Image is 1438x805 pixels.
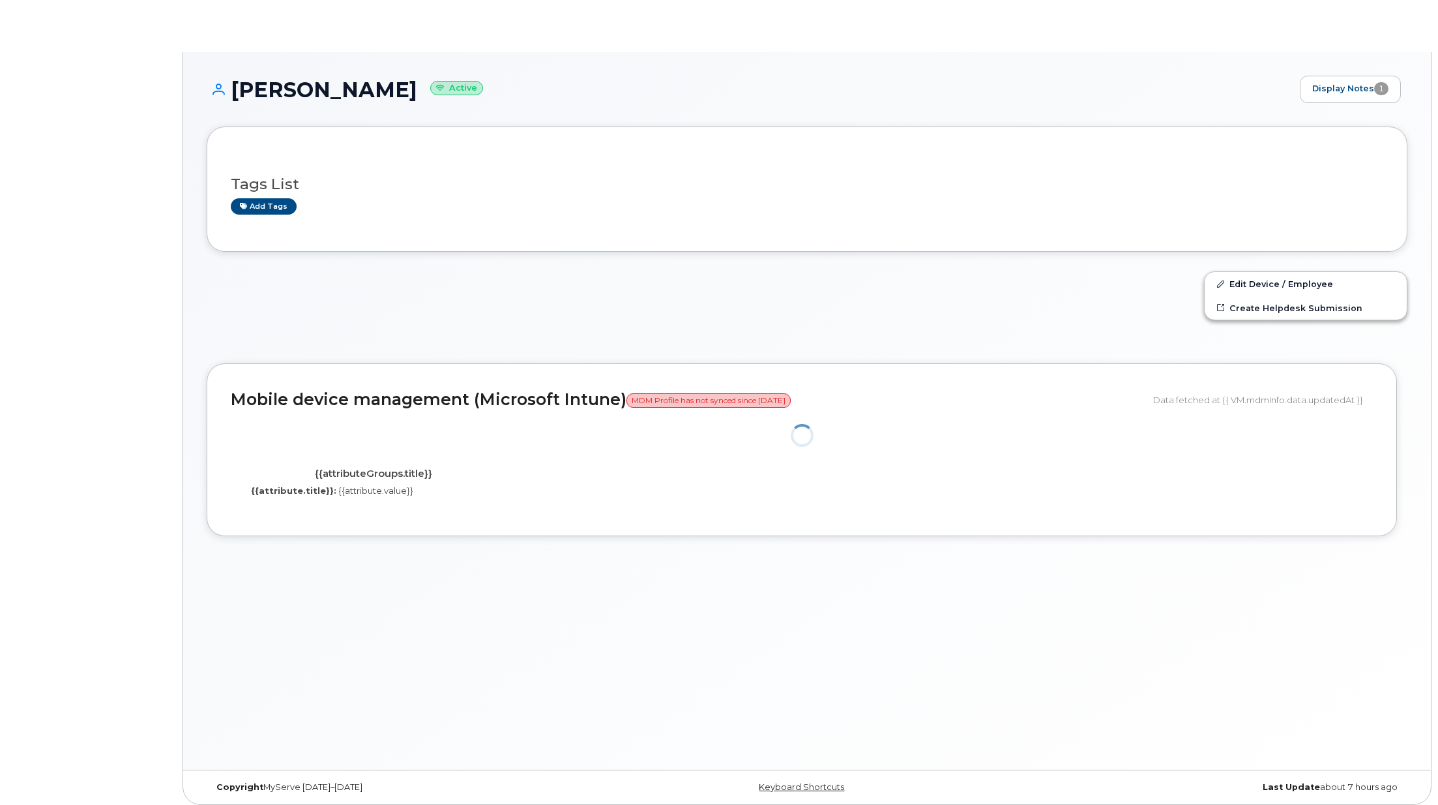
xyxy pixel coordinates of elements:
small: Active [430,81,483,96]
h2: Mobile device management (Microsoft Intune) [231,391,1143,409]
span: MDM Profile has not synced since [DATE] [626,393,791,408]
div: Data fetched at {{ VM.mdmInfo.data.updatedAt }} [1153,387,1373,412]
a: Keyboard Shortcuts [759,782,844,792]
div: about 7 hours ago [1007,782,1407,793]
a: Display Notes1 [1300,76,1401,103]
strong: Copyright [216,782,263,792]
a: Add tags [231,198,297,215]
h1: [PERSON_NAME] [207,78,1293,101]
h4: {{attributeGroups.title}} [241,468,506,479]
div: MyServe [DATE]–[DATE] [207,782,607,793]
a: Create Helpdesk Submission [1205,296,1407,320]
span: 1 [1374,82,1388,95]
a: Edit Device / Employee [1205,272,1407,296]
label: {{attribute.title}}: [251,485,336,497]
strong: Last Update [1263,782,1320,792]
span: {{attribute.value}} [338,485,413,496]
h3: Tags List [231,176,1383,192]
